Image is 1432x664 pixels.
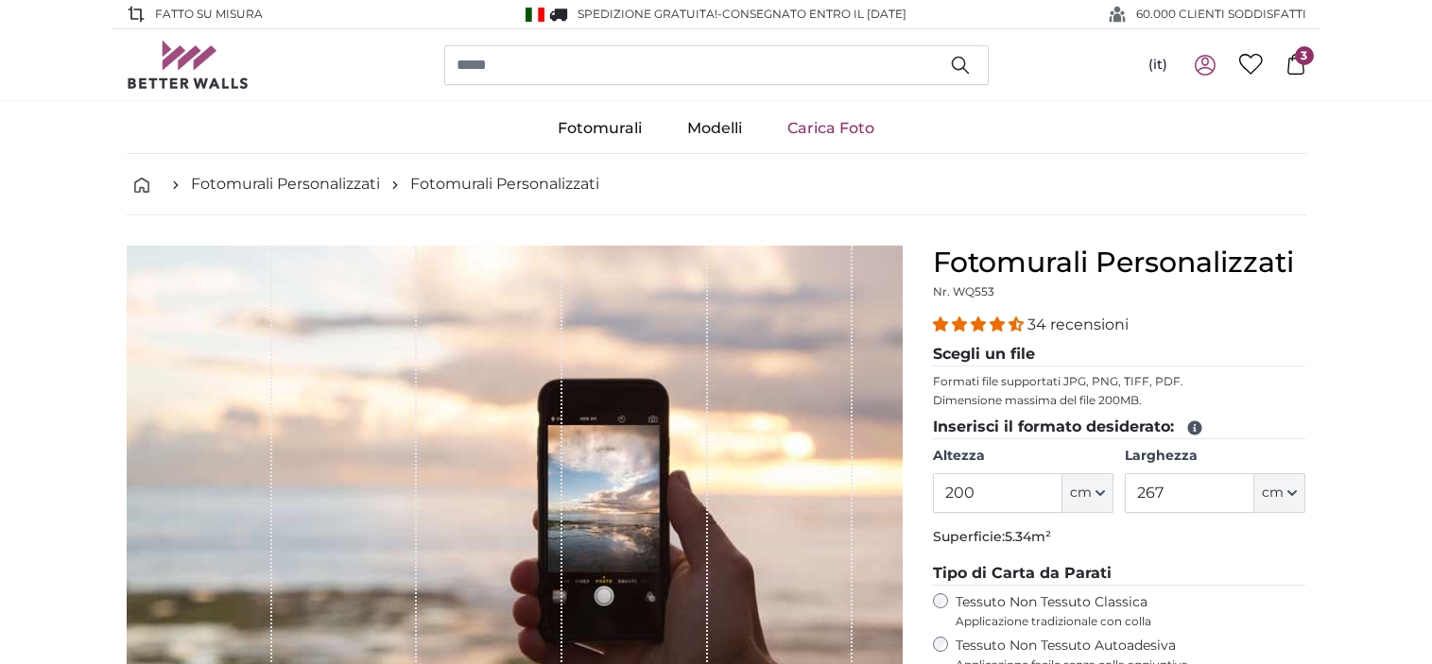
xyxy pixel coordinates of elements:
span: 60.000 CLIENTI SODDISFATTI [1136,6,1306,23]
a: Fotomurali Personalizzati [410,173,599,196]
span: 34 recensioni [1027,315,1129,333]
p: Dimensione massima del file 200MB. [933,393,1306,408]
legend: Tipo di Carta da Parati [933,562,1306,586]
span: cm [1070,484,1092,502]
label: Altezza [933,447,1113,466]
span: Nr. WQ553 [933,284,994,298]
legend: Inserisci il formato desiderato: [933,416,1306,439]
p: Formati file supportati JPG, PNG, TIFF, PDF. [933,374,1306,389]
span: 3 [1295,46,1314,65]
p: Superficie: [933,528,1306,547]
legend: Scegli un file [933,343,1306,366]
span: Spedizione GRATUITA! [578,7,717,21]
label: Tessuto Non Tessuto Classica [956,593,1306,629]
button: cm [1062,473,1113,513]
h1: Fotomurali Personalizzati [933,246,1306,280]
img: Betterwalls [127,41,250,89]
a: Modelli [664,104,765,153]
a: Fotomurali [535,104,664,153]
button: cm [1254,473,1305,513]
span: Consegnato entro il [DATE] [722,7,906,21]
a: Carica Foto [765,104,897,153]
a: Fotomurali Personalizzati [191,173,380,196]
span: 5.34m² [1005,528,1051,545]
button: (it) [1133,48,1182,82]
label: Larghezza [1125,447,1305,466]
img: Italia [526,8,544,22]
span: Fatto su misura [155,6,263,23]
span: 4.32 stars [933,315,1027,333]
span: cm [1262,484,1284,502]
nav: breadcrumbs [127,154,1306,215]
span: Applicazione tradizionale con colla [956,614,1306,629]
span: - [717,7,906,21]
